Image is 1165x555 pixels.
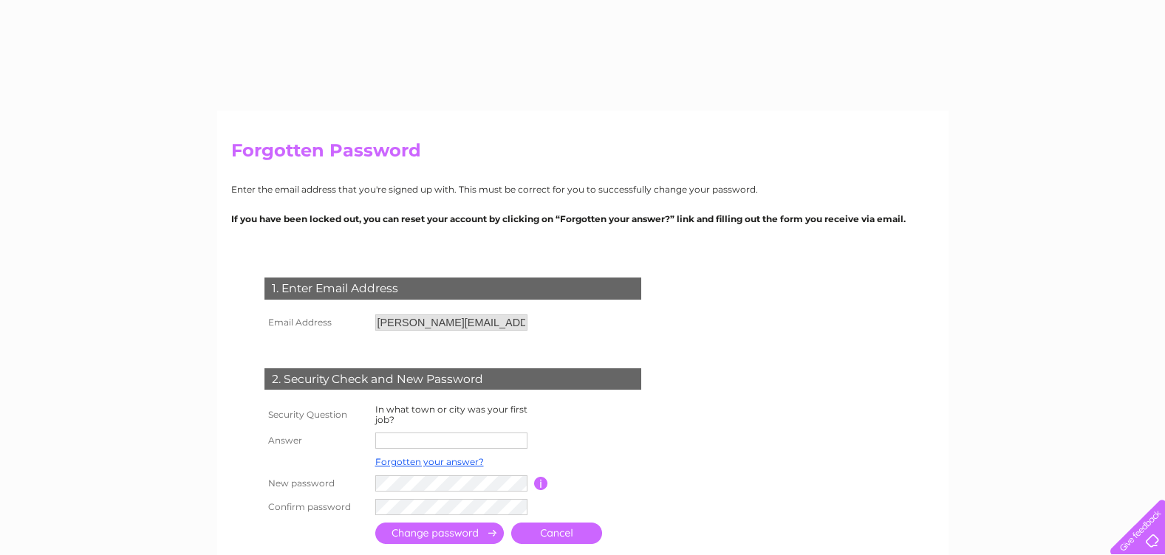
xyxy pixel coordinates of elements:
[375,456,484,467] a: Forgotten your answer?
[264,277,641,300] div: 1. Enter Email Address
[375,404,527,425] label: In what town or city was your first job?
[511,523,602,544] a: Cancel
[231,140,935,168] h2: Forgotten Password
[261,495,372,519] th: Confirm password
[375,523,504,544] input: Submit
[231,212,935,226] p: If you have been locked out, you can reset your account by clicking on “Forgotten your answer?” l...
[231,182,935,196] p: Enter the email address that you're signed up with. This must be correct for you to successfully ...
[261,429,372,452] th: Answer
[261,311,372,334] th: Email Address
[264,368,641,390] div: 2. Security Check and New Password
[261,401,372,429] th: Security Question
[261,472,372,495] th: New password
[534,477,548,490] input: Information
